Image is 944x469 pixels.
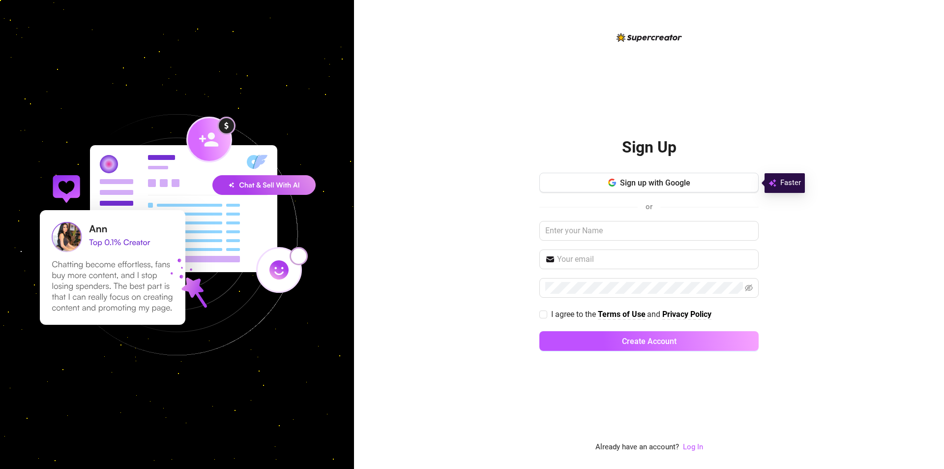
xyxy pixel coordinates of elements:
[595,441,679,453] span: Already have an account?
[662,310,711,320] a: Privacy Policy
[598,310,646,319] strong: Terms of Use
[557,253,753,265] input: Your email
[622,137,677,157] h2: Sign Up
[647,310,662,319] span: and
[780,177,801,189] span: Faster
[551,310,598,319] span: I agree to the
[662,310,711,319] strong: Privacy Policy
[683,442,703,451] a: Log In
[622,337,677,346] span: Create Account
[539,173,759,192] button: Sign up with Google
[683,441,703,453] a: Log In
[768,177,776,189] img: svg%3e
[539,221,759,241] input: Enter your Name
[745,284,753,292] span: eye-invisible
[646,202,652,211] span: or
[617,33,682,42] img: logo-BBDzfeDw.svg
[539,331,759,351] button: Create Account
[7,64,347,405] img: signup-background-D0MIrEPF.svg
[598,310,646,320] a: Terms of Use
[620,178,690,188] span: Sign up with Google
